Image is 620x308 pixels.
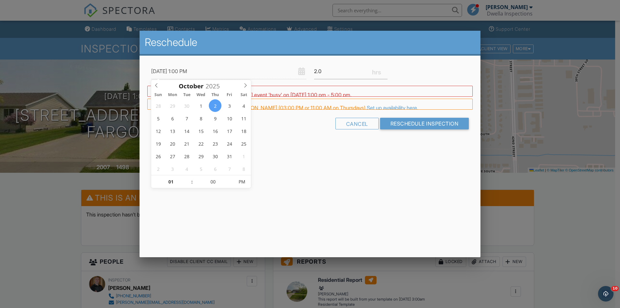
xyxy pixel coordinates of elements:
span: October 22, 2025 [195,137,207,150]
span: October 24, 2025 [223,137,236,150]
span: Click to toggle [233,175,251,188]
span: October 10, 2025 [223,112,236,125]
span: October 19, 2025 [152,137,164,150]
a: Set up availability here. [367,104,418,111]
span: 10 [611,286,619,291]
span: October 7, 2025 [180,112,193,125]
h2: Reschedule [145,36,475,49]
span: October 3, 2025 [223,99,236,112]
span: October 13, 2025 [166,125,179,137]
span: October 5, 2025 [152,112,164,125]
span: October 17, 2025 [223,125,236,137]
span: October 6, 2025 [166,112,179,125]
span: October 25, 2025 [237,137,250,150]
span: November 3, 2025 [166,162,179,175]
div: WARNING: Conflicts with [PERSON_NAME] event 'busy' on [DATE] 1:00 pm - 5:00 pm. [147,86,473,97]
span: Tue [180,93,194,97]
span: Sat [237,93,251,97]
span: November 7, 2025 [223,162,236,175]
span: November 1, 2025 [237,150,250,162]
span: October 23, 2025 [209,137,221,150]
span: Thu [208,93,222,97]
span: Wed [194,93,208,97]
span: October 1, 2025 [195,99,207,112]
span: October 26, 2025 [152,150,164,162]
span: October 27, 2025 [166,150,179,162]
span: October 9, 2025 [209,112,221,125]
span: Sun [151,93,165,97]
span: November 8, 2025 [237,162,250,175]
div: FYI: This is not a regular time slot for [PERSON_NAME] (03:00 PM or 11:00 AM on Thursdays). [147,99,473,110]
span: October 28, 2025 [180,150,193,162]
span: October 18, 2025 [237,125,250,137]
span: November 2, 2025 [152,162,164,175]
span: October 2, 2025 [209,99,221,112]
span: October 12, 2025 [152,125,164,137]
input: Scroll to increment [193,175,233,188]
span: November 4, 2025 [180,162,193,175]
iframe: Intercom live chat [598,286,614,302]
div: Cancel [335,118,379,129]
span: September 29, 2025 [166,99,179,112]
span: September 28, 2025 [152,99,164,112]
span: : [191,175,193,188]
input: Scroll to increment [204,82,225,90]
span: October 11, 2025 [237,112,250,125]
span: October 31, 2025 [223,150,236,162]
span: October 30, 2025 [209,150,221,162]
span: October 14, 2025 [180,125,193,137]
input: Reschedule Inspection [380,118,469,129]
span: October 15, 2025 [195,125,207,137]
span: October 20, 2025 [166,137,179,150]
span: October 21, 2025 [180,137,193,150]
span: November 5, 2025 [195,162,207,175]
span: October 29, 2025 [195,150,207,162]
span: September 30, 2025 [180,99,193,112]
span: Fri [222,93,237,97]
span: Scroll to increment [179,83,204,89]
span: Mon [165,93,180,97]
span: October 4, 2025 [237,99,250,112]
span: October 16, 2025 [209,125,221,137]
span: October 8, 2025 [195,112,207,125]
input: Scroll to increment [151,175,191,188]
span: November 6, 2025 [209,162,221,175]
